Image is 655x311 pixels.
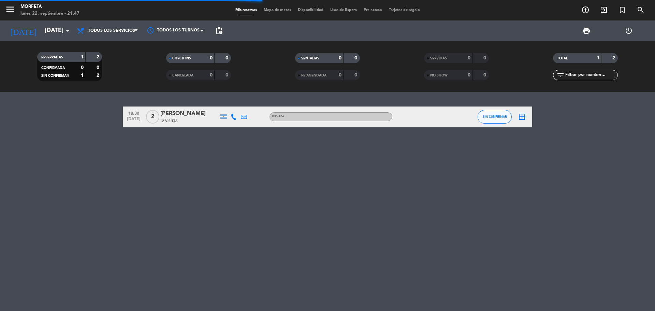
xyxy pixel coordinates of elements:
span: SERVIDAS [430,57,447,60]
span: CONFIRMADA [41,66,65,70]
strong: 0 [354,73,359,77]
span: 2 Visitas [162,118,178,124]
span: Lista de Espera [327,8,360,12]
span: Disponibilidad [294,8,327,12]
span: NO SHOW [430,74,448,77]
strong: 2 [612,56,616,60]
span: 2 [146,110,159,124]
span: Mis reservas [232,8,260,12]
span: RE AGENDADA [301,74,326,77]
strong: 1 [81,73,84,78]
div: LOG OUT [608,20,650,41]
strong: 0 [468,56,470,60]
strong: 0 [225,73,230,77]
strong: 1 [81,55,84,59]
span: RESERVADAS [41,56,63,59]
span: CHECK INS [172,57,191,60]
div: Morfeta [20,3,79,10]
button: menu [5,4,15,17]
i: [DATE] [5,23,41,38]
span: print [582,27,591,35]
i: exit_to_app [600,6,608,14]
span: Mapa de mesas [260,8,294,12]
strong: 0 [354,56,359,60]
span: TERRAZA [272,115,284,118]
span: TOTAL [557,57,568,60]
strong: 0 [225,56,230,60]
i: border_all [518,113,526,121]
span: SIN CONFIRMAR [41,74,69,77]
span: Todos los servicios [88,28,135,33]
i: filter_list [556,71,565,79]
span: pending_actions [215,27,223,35]
input: Filtrar por nombre... [565,71,617,79]
i: menu [5,4,15,14]
span: CANCELADA [172,74,193,77]
strong: 0 [468,73,470,77]
strong: 0 [81,65,84,70]
span: Tarjetas de regalo [385,8,423,12]
strong: 0 [483,56,487,60]
strong: 0 [210,56,213,60]
i: search [637,6,645,14]
div: [PERSON_NAME] [160,109,218,118]
strong: 0 [97,65,101,70]
strong: 0 [210,73,213,77]
strong: 2 [97,55,101,59]
i: arrow_drop_down [63,27,72,35]
strong: 2 [97,73,101,78]
span: Pre-acceso [360,8,385,12]
i: power_settings_new [625,27,633,35]
span: [DATE] [125,117,142,125]
span: SENTADAS [301,57,319,60]
strong: 0 [483,73,487,77]
strong: 0 [339,73,341,77]
i: turned_in_not [618,6,626,14]
span: 18:30 [125,109,142,117]
strong: 1 [597,56,599,60]
i: add_circle_outline [581,6,589,14]
div: lunes 22. septiembre - 21:47 [20,10,79,17]
span: SIN CONFIRMAR [483,115,507,118]
button: SIN CONFIRMAR [478,110,512,124]
strong: 0 [339,56,341,60]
